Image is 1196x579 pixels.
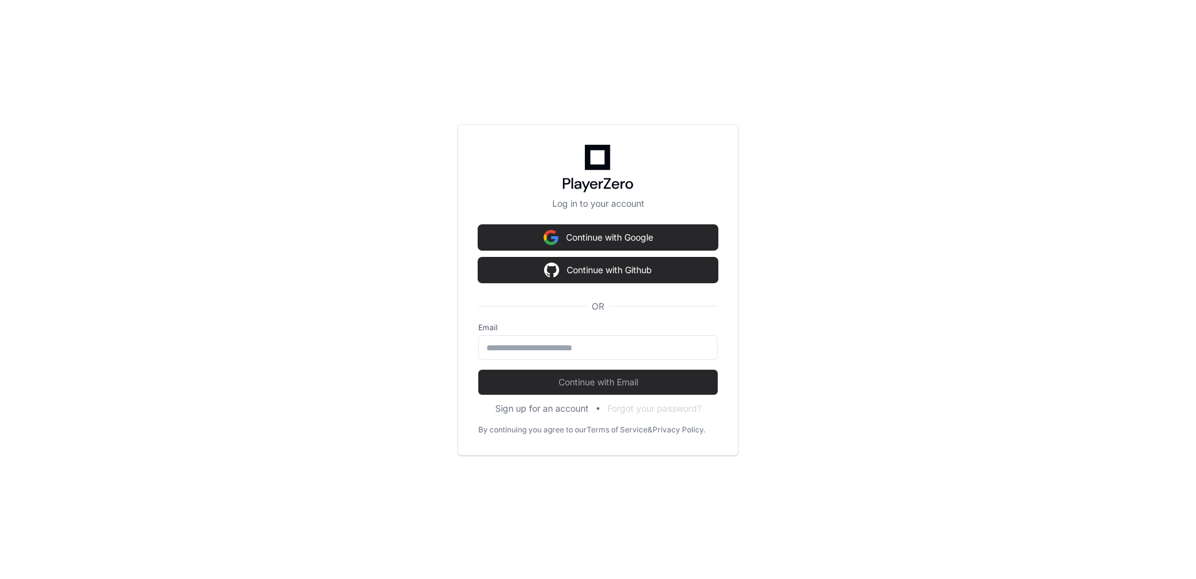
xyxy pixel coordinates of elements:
img: Sign in with google [543,225,559,250]
p: Log in to your account [478,197,718,210]
span: Continue with Email [478,376,718,389]
button: Continue with Github [478,258,718,283]
button: Continue with Email [478,370,718,395]
button: Sign up for an account [495,402,589,415]
img: Sign in with google [544,258,559,283]
label: Email [478,323,718,333]
span: OR [587,300,609,313]
a: Terms of Service [587,425,648,435]
button: Continue with Google [478,225,718,250]
a: Privacy Policy. [653,425,705,435]
div: & [648,425,653,435]
button: Forgot your password? [607,402,701,415]
div: By continuing you agree to our [478,425,587,435]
